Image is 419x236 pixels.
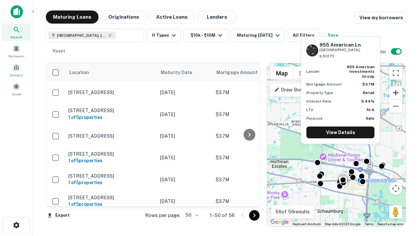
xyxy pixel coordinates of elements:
[389,206,402,219] button: Drag Pegman onto the map to open Street View
[9,53,24,59] span: Borrowers
[216,198,281,205] p: $3.7M
[319,47,374,59] p: [GEOGRAPHIC_DATA], IL60173
[364,222,373,226] a: Terms (opens in new tab)
[68,179,154,186] h6: 1 of 5 properties
[306,98,331,104] p: Interest Rate
[319,42,374,48] h6: 955 American Ln
[216,89,281,96] p: $3.7M
[149,10,195,24] button: Active Loans
[287,29,320,42] button: All Filters
[10,5,23,18] img: capitalize-icon.png
[361,99,374,104] strong: 6.44%
[216,176,281,183] p: $3.7M
[232,29,284,42] button: Maturing [DATE]
[275,208,310,216] p: 56 of 56 results
[48,45,69,58] button: Reset
[68,173,154,179] p: [STREET_ADDRESS]
[325,222,360,226] span: Map data ©2025 Google
[68,133,154,139] p: [STREET_ADDRESS]
[216,111,281,118] p: $3.7M
[2,61,31,79] a: Contacts
[68,201,154,208] h6: 1 of 5 properties
[237,31,282,39] div: Maturing [DATE]
[101,10,146,24] button: Originations
[389,100,402,113] button: Zoom out
[306,90,333,96] p: Property Type
[386,163,419,194] iframe: Chat Widget
[160,176,209,183] p: [DATE]
[267,63,406,226] div: 0 0
[269,218,290,226] a: Open this area in Google Maps (opens a new window)
[363,90,374,95] strong: Retail
[145,211,180,219] p: Rows per page:
[68,89,154,95] p: [STREET_ADDRESS]
[306,107,313,113] p: LTV
[160,89,209,96] p: [DATE]
[160,132,209,140] p: [DATE]
[389,67,402,80] button: Toggle fullscreen view
[183,29,229,42] button: $10k - $10M
[160,198,209,205] p: [DATE]
[347,65,374,79] strong: 955 american investments group
[147,29,181,42] button: 11 Types
[68,114,154,121] h6: 1 of 5 properties
[249,210,260,221] button: Go to next page
[68,157,154,164] h6: 1 of 5 properties
[68,195,154,201] p: [STREET_ADDRESS]
[160,111,209,118] p: [DATE]
[160,154,209,161] p: [DATE]
[161,69,201,76] span: Maturity Date
[322,29,343,42] button: Save your search to get updates of matches that match your search criteria.
[12,91,21,97] span: Saved
[389,86,402,99] button: Zoom in
[362,82,374,87] strong: $3.7M
[2,23,31,41] a: Search
[10,34,22,40] span: Search
[197,10,237,24] button: Lenders
[306,115,322,121] p: Purpose
[274,86,315,94] p: Draw Boundary
[354,12,406,24] a: View my borrowers
[212,63,284,82] th: Mortgage Amount
[68,151,154,157] p: [STREET_ADDRESS]
[183,210,199,220] div: 50
[69,69,89,76] span: Location
[293,67,326,80] button: Show satellite imagery
[367,108,374,112] strong: N/A
[269,218,290,226] img: Google
[2,80,31,98] a: Saved
[210,211,235,219] p: 1–50 of 56
[270,67,293,80] button: Show street map
[366,116,374,121] strong: Sale
[2,42,31,60] a: Borrowers
[377,222,404,226] a: Report a map error
[216,69,266,76] span: Mortgage Amount
[57,32,106,38] span: [GEOGRAPHIC_DATA], [GEOGRAPHIC_DATA]
[10,72,23,78] span: Contacts
[216,132,281,140] p: $3.7M
[46,10,99,24] button: Maturing Loans
[306,127,374,138] a: View Details
[293,222,321,226] button: Keyboard shortcuts
[65,63,157,82] th: Location
[306,81,342,87] p: Mortgage Amount
[46,210,71,220] button: Export
[306,69,320,74] p: Lender
[157,63,212,82] th: Maturity Date
[68,108,154,113] p: [STREET_ADDRESS]
[216,154,281,161] p: $3.7M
